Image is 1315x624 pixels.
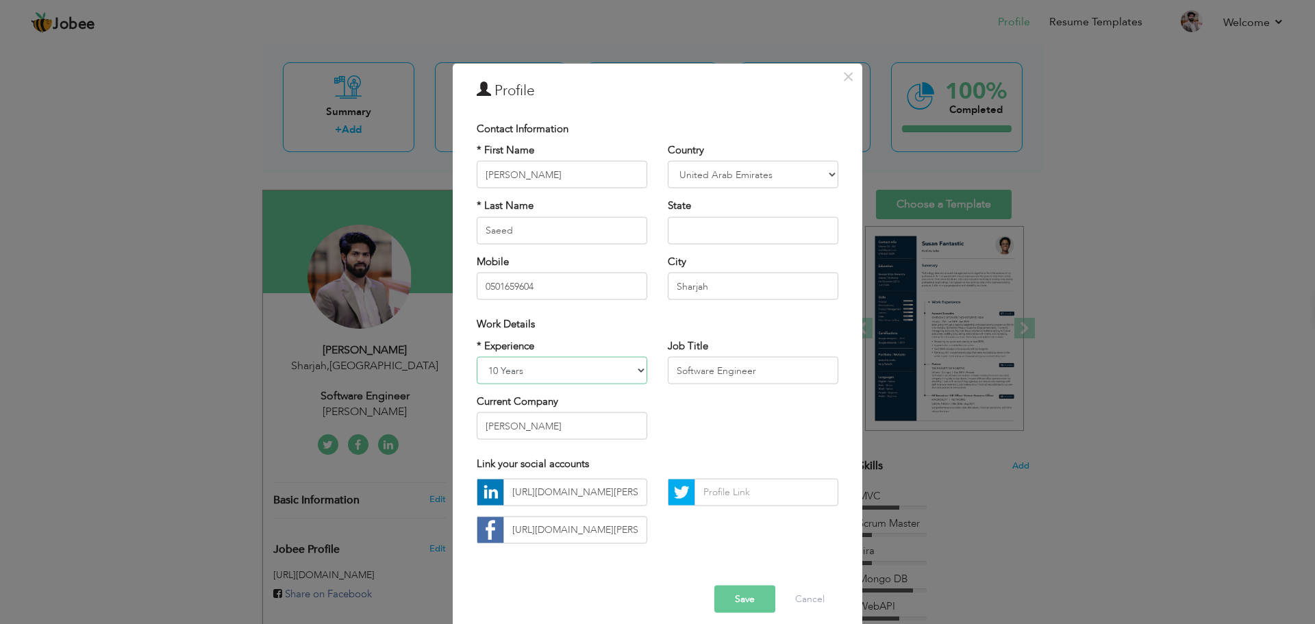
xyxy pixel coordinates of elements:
button: Cancel [781,585,838,612]
label: Country [668,143,704,158]
span: Link your social accounts [477,457,589,471]
span: × [842,64,854,88]
label: Current Company [477,395,558,409]
label: * Last Name [477,199,534,213]
button: Save [714,585,775,612]
label: * First Name [477,143,534,158]
input: Profile Link [503,516,647,543]
input: Profile Link [503,478,647,506]
h3: Profile [477,80,838,101]
input: Profile Link [694,478,838,506]
label: State [668,199,691,213]
label: * Experience [477,338,534,353]
label: City [668,254,686,269]
label: Job Title [668,338,708,353]
img: facebook [477,516,503,542]
span: Contact Information [477,121,568,135]
button: Close [837,65,859,87]
img: linkedin [477,479,503,505]
span: Work Details [477,317,535,331]
img: Twitter [668,479,694,505]
label: Mobile [477,254,509,269]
